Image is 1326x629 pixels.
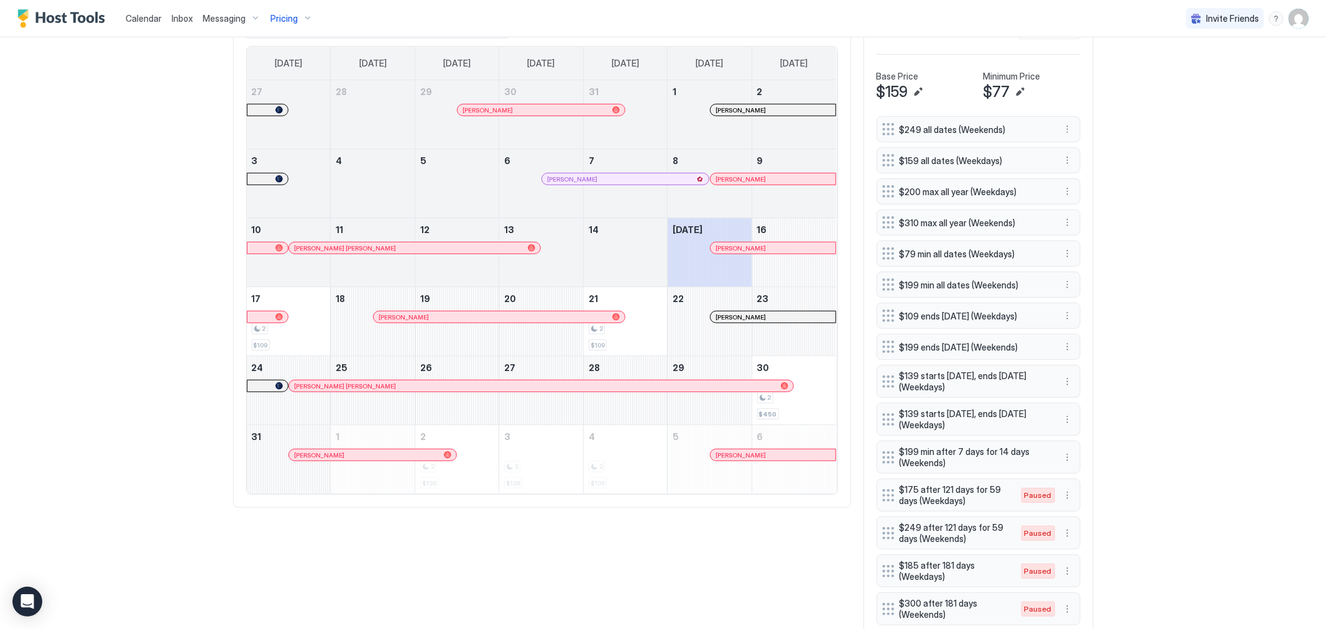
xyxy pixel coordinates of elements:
[247,80,331,103] a: July 27, 2025
[668,149,752,218] td: August 8, 2025
[716,175,831,183] div: [PERSON_NAME]
[752,80,836,103] a: August 2, 2025
[911,85,926,99] button: Edit
[599,324,603,333] span: 2
[275,58,302,69] span: [DATE]
[900,598,1009,620] span: $300 after 181 days (Weekends)
[673,224,702,235] span: [DATE]
[1060,450,1075,465] div: menu
[1060,526,1075,541] button: More options
[716,106,766,114] span: [PERSON_NAME]
[583,80,667,149] td: July 31, 2025
[584,425,667,448] a: September 4, 2025
[1060,564,1075,579] div: menu
[673,362,684,373] span: 29
[583,218,667,287] td: August 14, 2025
[336,362,348,373] span: 25
[331,425,414,448] a: September 1, 2025
[331,287,415,356] td: August 18, 2025
[716,175,766,183] span: [PERSON_NAME]
[752,149,836,172] a: August 9, 2025
[757,431,763,442] span: 6
[1060,215,1075,230] button: More options
[254,341,268,349] span: $109
[752,149,836,218] td: August 9, 2025
[420,362,432,373] span: 26
[752,287,836,356] td: August 23, 2025
[584,218,667,241] a: August 14, 2025
[420,155,426,166] span: 5
[673,155,678,166] span: 8
[716,313,766,321] span: [PERSON_NAME]
[716,106,831,114] div: [PERSON_NAME]
[415,356,499,379] a: August 26, 2025
[294,451,344,459] span: [PERSON_NAME]
[415,218,499,241] a: August 12, 2025
[294,451,451,459] div: [PERSON_NAME]
[270,13,298,24] span: Pricing
[900,249,1047,260] span: $79 min all dates (Weekdays)
[1060,339,1075,354] div: menu
[752,80,836,149] td: August 2, 2025
[591,341,605,349] span: $109
[247,287,331,356] td: August 17, 2025
[1060,215,1075,230] div: menu
[1060,184,1075,199] button: More options
[252,155,258,166] span: 3
[17,9,111,28] div: Host Tools Logo
[1060,246,1075,261] div: menu
[515,47,567,80] a: Wednesday
[1024,528,1052,539] span: Paused
[504,224,514,235] span: 13
[599,47,651,80] a: Thursday
[379,313,620,321] div: [PERSON_NAME]
[1060,308,1075,323] div: menu
[331,149,414,172] a: August 4, 2025
[331,425,415,494] td: September 1, 2025
[589,86,599,97] span: 31
[752,425,836,448] a: September 6, 2025
[172,12,193,25] a: Inbox
[584,287,667,310] a: August 21, 2025
[203,13,246,24] span: Messaging
[673,431,679,442] span: 5
[336,293,345,304] span: 18
[126,12,162,25] a: Calendar
[1024,490,1052,501] span: Paused
[983,83,1010,101] span: $77
[768,47,820,80] a: Saturday
[612,58,639,69] span: [DATE]
[673,86,676,97] span: 1
[668,356,752,425] td: August 29, 2025
[668,356,751,379] a: August 29, 2025
[499,80,583,149] td: July 30, 2025
[1060,374,1075,389] button: More options
[877,83,908,101] span: $159
[431,47,483,80] a: Tuesday
[668,218,752,287] td: August 15, 2025
[668,218,751,241] a: August 15, 2025
[900,342,1047,353] span: $199 ends [DATE] (Weekends)
[583,287,667,356] td: August 21, 2025
[247,218,331,287] td: August 10, 2025
[547,175,704,183] div: [PERSON_NAME]
[900,218,1047,229] span: $310 max all year (Weekends)
[900,155,1047,167] span: $159 all dates (Weekdays)
[499,149,582,172] a: August 6, 2025
[752,218,836,287] td: August 16, 2025
[668,149,751,172] a: August 8, 2025
[716,244,831,252] div: [PERSON_NAME]
[1060,246,1075,261] button: More options
[499,149,583,218] td: August 6, 2025
[1060,308,1075,323] button: More options
[1060,488,1075,503] button: More options
[1060,153,1075,168] button: More options
[900,280,1047,291] span: $199 min all dates (Weekends)
[294,244,535,252] div: [PERSON_NAME] [PERSON_NAME]
[527,58,555,69] span: [DATE]
[331,218,414,241] a: August 11, 2025
[499,80,582,103] a: July 30, 2025
[668,80,752,149] td: August 1, 2025
[463,106,513,114] span: [PERSON_NAME]
[499,218,583,287] td: August 13, 2025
